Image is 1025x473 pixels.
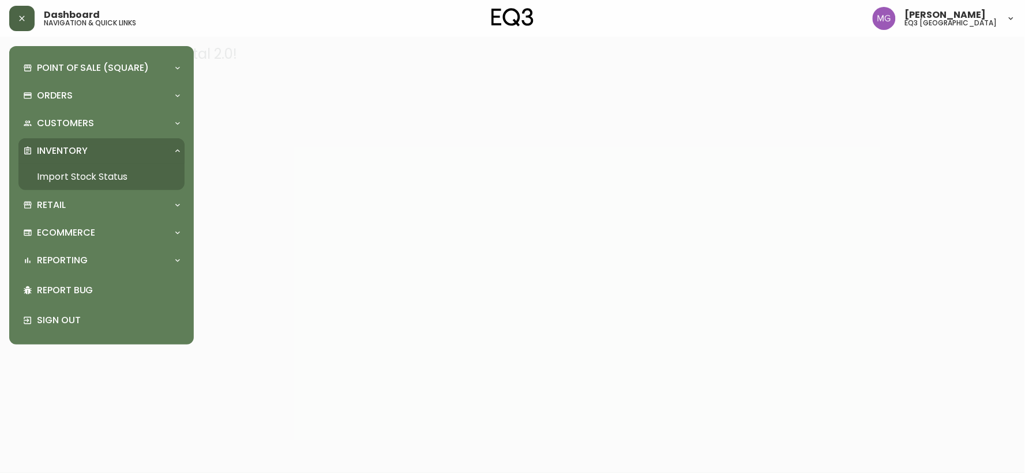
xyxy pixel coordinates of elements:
[905,20,997,27] h5: eq3 [GEOGRAPHIC_DATA]
[18,220,185,245] div: Ecommerce
[37,226,95,239] p: Ecommerce
[18,55,185,81] div: Point of Sale (Square)
[37,199,66,211] p: Retail
[18,275,185,305] div: Report Bug
[491,8,534,27] img: logo
[37,314,180,327] p: Sign Out
[44,10,100,20] span: Dashboard
[18,192,185,218] div: Retail
[37,117,94,130] p: Customers
[37,284,180,297] p: Report Bug
[18,164,185,190] a: Import Stock Status
[37,145,88,157] p: Inventory
[37,89,73,102] p: Orders
[905,10,986,20] span: [PERSON_NAME]
[44,20,136,27] h5: navigation & quick links
[873,7,896,30] img: de8837be2a95cd31bb7c9ae23fe16153
[18,305,185,335] div: Sign Out
[37,62,149,74] p: Point of Sale (Square)
[18,83,185,108] div: Orders
[37,254,88,267] p: Reporting
[18,248,185,273] div: Reporting
[18,111,185,136] div: Customers
[18,138,185,164] div: Inventory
